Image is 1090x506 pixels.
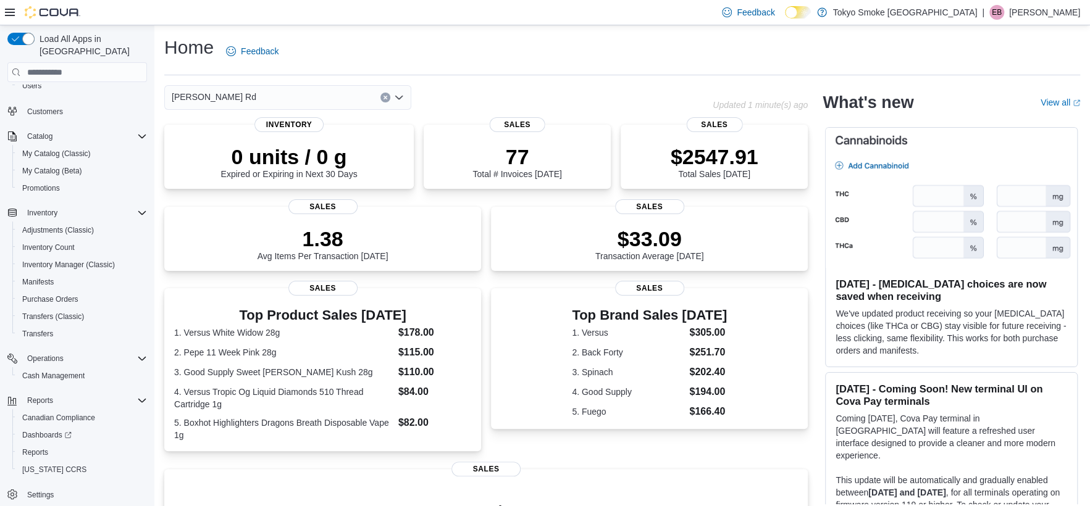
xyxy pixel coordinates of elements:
[17,240,147,255] span: Inventory Count
[671,144,758,179] div: Total Sales [DATE]
[288,281,358,296] span: Sales
[398,415,471,430] dd: $82.00
[12,426,152,444] a: Dashboards
[22,260,115,270] span: Inventory Manager (Classic)
[174,386,393,410] dt: 4. Versus Tropic Og Liquid Diamonds 510 Thread Cartridge 1g
[17,223,147,238] span: Adjustments (Classic)
[17,410,147,425] span: Canadian Compliance
[22,205,62,220] button: Inventory
[17,445,53,460] a: Reports
[989,5,1004,20] div: Ebrahim Badsha
[22,129,147,144] span: Catalog
[12,180,152,197] button: Promotions
[451,462,521,476] span: Sales
[27,107,63,117] span: Customers
[22,393,147,408] span: Reports
[689,365,727,379] dd: $202.40
[258,226,388,261] div: Avg Items Per Transaction [DATE]
[489,117,545,132] span: Sales
[785,6,811,19] input: Dark Mode
[17,428,77,442] a: Dashboards
[12,409,152,426] button: Canadian Compliance
[472,144,561,179] div: Total # Invoices [DATE]
[12,308,152,325] button: Transfers (Classic)
[22,487,147,502] span: Settings
[17,368,147,383] span: Cash Management
[164,35,214,60] h1: Home
[22,465,86,475] span: [US_STATE] CCRS
[689,384,727,399] dd: $194.00
[22,183,60,193] span: Promotions
[17,78,147,93] span: Users
[12,145,152,162] button: My Catalog (Classic)
[398,384,471,399] dd: $84.00
[982,5,984,20] p: |
[22,294,78,304] span: Purchase Orders
[836,307,1067,357] p: We've updated product receiving so your [MEDICAL_DATA] choices (like THCa or CBG) stay visible fo...
[615,199,684,214] span: Sales
[12,256,152,273] button: Inventory Manager (Classic)
[22,329,53,339] span: Transfers
[22,487,59,502] a: Settings
[17,462,147,477] span: Washington CCRS
[2,128,152,145] button: Catalog
[12,444,152,461] button: Reports
[836,412,1067,462] p: Coming [DATE], Cova Pay terminal in [GEOGRAPHIC_DATA] will feature a refreshed user interface des...
[12,367,152,384] button: Cash Management
[22,149,91,159] span: My Catalog (Classic)
[1073,99,1080,107] svg: External link
[17,257,147,272] span: Inventory Manager (Classic)
[17,368,90,383] a: Cash Management
[12,325,152,342] button: Transfers
[572,308,727,323] h3: Top Brand Sales [DATE]
[737,6,774,19] span: Feedback
[689,345,727,360] dd: $251.70
[25,6,80,19] img: Cova
[572,405,684,418] dt: 5. Fuego
[22,225,94,235] span: Adjustments (Classic)
[12,291,152,308] button: Purchase Orders
[836,278,1067,302] h3: [DATE] - [MEDICAL_DATA] choices are now saved when receiving
[823,93,913,112] h2: What's new
[22,393,58,408] button: Reports
[17,181,65,196] a: Promotions
[17,223,99,238] a: Adjustments (Classic)
[288,199,358,214] span: Sales
[221,144,358,169] p: 0 units / 0 g
[671,144,758,169] p: $2547.91
[17,146,96,161] a: My Catalog (Classic)
[17,326,147,341] span: Transfers
[398,345,471,360] dd: $115.00
[17,462,91,477] a: [US_STATE] CCRS
[22,413,95,423] span: Canadian Compliance
[17,164,87,178] a: My Catalog (Beta)
[689,325,727,340] dd: $305.00
[17,78,46,93] a: Users
[713,100,808,110] p: Updated 1 minute(s) ago
[2,204,152,222] button: Inventory
[254,117,324,132] span: Inventory
[22,371,85,381] span: Cash Management
[17,292,147,307] span: Purchase Orders
[17,275,59,289] a: Manifests
[472,144,561,169] p: 77
[572,326,684,339] dt: 1. Versus
[17,257,120,272] a: Inventory Manager (Classic)
[35,33,147,57] span: Load All Apps in [GEOGRAPHIC_DATA]
[12,222,152,239] button: Adjustments (Classic)
[12,239,152,256] button: Inventory Count
[27,208,57,218] span: Inventory
[17,275,147,289] span: Manifests
[17,445,147,460] span: Reports
[17,164,147,178] span: My Catalog (Beta)
[17,146,147,161] span: My Catalog (Classic)
[258,226,388,251] p: 1.38
[17,309,147,324] span: Transfers (Classic)
[12,162,152,180] button: My Catalog (Beta)
[12,77,152,94] button: Users
[22,81,41,91] span: Users
[174,326,393,339] dt: 1. Versus White Widow 28g
[12,273,152,291] button: Manifests
[2,102,152,120] button: Customers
